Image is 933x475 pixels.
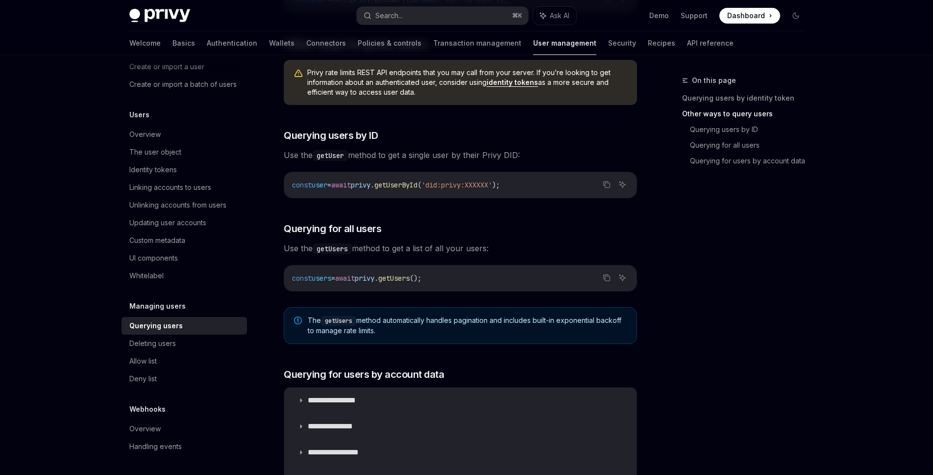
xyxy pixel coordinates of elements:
span: The method automatically handles pagination and includes built-in exponential backoff to manage r... [308,316,627,336]
span: ⌘ K [512,12,522,20]
button: Copy the contents from the code block [600,271,613,284]
span: await [335,274,355,283]
button: Ask AI [533,7,576,25]
svg: Warning [294,69,303,79]
div: UI components [129,252,178,264]
a: Other ways to query users [682,106,811,122]
a: Linking accounts to users [122,179,247,196]
span: users [312,274,331,283]
code: getUser [313,150,348,161]
span: Use the method to get a single user by their Privy DID: [284,148,637,162]
span: ); [492,181,500,189]
a: Querying users by identity token [682,90,811,106]
a: Recipes [648,31,675,55]
span: privy [355,274,374,283]
a: Deny list [122,370,247,388]
a: The user object [122,143,247,161]
a: Unlinking accounts from users [122,196,247,214]
a: Allow list [122,352,247,370]
a: Querying for users by account data [690,153,811,169]
span: Privy rate limits REST API endpoints that you may call from your server. If you’re looking to get... [307,68,627,97]
span: user [312,181,327,189]
button: Copy the contents from the code block [600,178,613,191]
button: Ask AI [616,271,629,284]
div: Deleting users [129,338,176,349]
span: = [327,181,331,189]
div: Overview [129,423,161,435]
h5: Webhooks [129,403,166,415]
span: Use the method to get a list of all your users: [284,241,637,255]
div: Linking accounts to users [129,182,211,193]
a: identity tokens [487,78,538,87]
span: const [292,274,312,283]
span: Querying users by ID [284,129,378,142]
a: User management [533,31,596,55]
a: Support [681,11,708,21]
span: 'did:privy:XXXXXX' [421,181,492,189]
div: Deny list [129,373,157,385]
a: Custom metadata [122,232,247,249]
a: Identity tokens [122,161,247,179]
a: Overview [122,420,247,438]
div: Custom metadata [129,235,185,246]
span: (); [410,274,421,283]
a: Security [608,31,636,55]
h5: Users [129,109,149,121]
button: Search...⌘K [357,7,528,25]
a: Handling events [122,438,247,455]
span: await [331,181,351,189]
a: API reference [687,31,734,55]
span: ( [417,181,421,189]
a: Querying for all users [690,137,811,153]
span: Dashboard [727,11,765,21]
a: Wallets [269,31,295,55]
div: Search... [375,10,403,22]
span: getUserById [374,181,417,189]
h5: Managing users [129,300,186,312]
a: Policies & controls [358,31,421,55]
a: UI components [122,249,247,267]
span: Ask AI [550,11,569,21]
span: const [292,181,312,189]
svg: Note [294,317,302,324]
div: The user object [129,146,181,158]
span: getUsers [378,274,410,283]
span: = [331,274,335,283]
div: Querying users [129,320,183,332]
div: Whitelabel [129,270,164,282]
a: Whitelabel [122,267,247,285]
a: Welcome [129,31,161,55]
span: . [374,274,378,283]
span: Querying for users by account data [284,368,444,381]
a: Updating user accounts [122,214,247,232]
button: Toggle dark mode [788,8,804,24]
img: dark logo [129,9,190,23]
a: Transaction management [433,31,521,55]
div: Updating user accounts [129,217,206,229]
a: Overview [122,126,247,143]
a: Basics [172,31,195,55]
a: Connectors [306,31,346,55]
a: Authentication [207,31,257,55]
span: On this page [692,75,736,86]
code: getUsers [321,316,356,326]
span: . [370,181,374,189]
div: Unlinking accounts from users [129,199,226,211]
a: Querying users [122,317,247,335]
code: getUsers [313,243,352,254]
a: Create or import a batch of users [122,76,247,93]
a: Deleting users [122,335,247,352]
a: Demo [649,11,669,21]
div: Create or import a batch of users [129,79,237,90]
button: Ask AI [616,178,629,191]
span: Querying for all users [284,222,381,236]
a: Querying users by ID [690,122,811,137]
div: Overview [129,129,161,140]
div: Identity tokens [129,164,177,176]
div: Handling events [129,441,182,452]
a: Dashboard [719,8,780,24]
span: privy [351,181,370,189]
div: Allow list [129,355,157,367]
